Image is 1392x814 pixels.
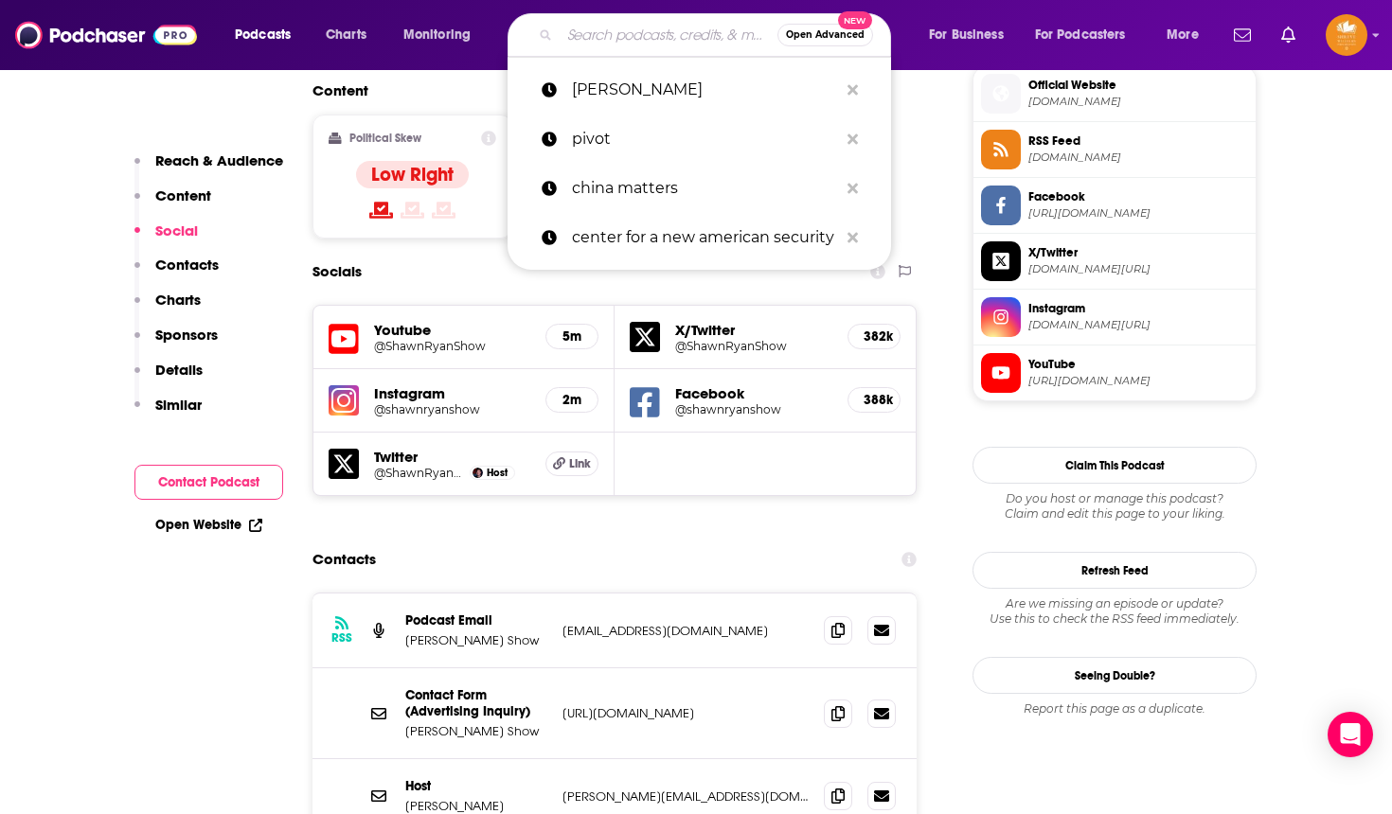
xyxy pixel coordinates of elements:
a: @shawnryanshow [675,402,832,416]
h3: RSS [331,630,352,646]
p: Social [155,221,198,239]
a: @ShawnRyan762 [374,466,465,480]
p: Content [155,186,211,204]
h5: 388k [864,392,884,408]
span: Monitoring [403,22,471,48]
p: Host [405,778,547,794]
input: Search podcasts, credits, & more... [560,20,777,50]
span: rss.pdrl.fm [1028,150,1248,165]
span: Do you host or manage this podcast? [973,491,1257,506]
p: [PERSON_NAME] Show [405,632,547,648]
span: shawnryanshow.com [1028,95,1248,109]
span: Official Website [1028,77,1248,94]
button: open menu [390,20,495,50]
a: YouTube[URL][DOMAIN_NAME] [981,353,1248,393]
p: Podcast Email [405,612,547,628]
p: Contacts [155,256,219,274]
h5: @ShawnRyanShow [675,339,832,353]
h5: X/Twitter [675,321,832,339]
p: [PERSON_NAME] Show [405,723,547,739]
h5: 5m [562,328,582,345]
div: Search podcasts, credits, & more... [526,13,909,57]
button: Similar [134,396,202,431]
span: YouTube [1028,356,1248,373]
h5: Instagram [374,384,530,402]
span: More [1167,22,1199,48]
a: @ShawnRyanShow [374,339,530,353]
button: open menu [1023,20,1153,50]
p: shawn ryan [572,65,838,115]
p: [PERSON_NAME][EMAIL_ADDRESS][DOMAIN_NAME] [562,788,809,805]
a: Link [545,451,598,476]
button: Social [134,221,198,257]
span: twitter.com/ShawnRyanShow [1028,262,1248,276]
span: For Business [929,22,1004,48]
span: For Podcasters [1035,22,1126,48]
button: Open AdvancedNew [777,24,873,46]
span: https://www.facebook.com/shawnryanshow [1028,206,1248,221]
a: Show notifications dropdown [1226,19,1258,51]
button: Sponsors [134,326,218,361]
span: New [838,11,872,29]
p: [URL][DOMAIN_NAME] [562,705,809,721]
button: Content [134,186,211,221]
span: Link [569,456,591,471]
h5: Youtube [374,321,530,339]
a: Charts [313,20,378,50]
h4: Low Right [371,163,454,186]
a: RSS Feed[DOMAIN_NAME] [981,130,1248,169]
h2: Content [312,81,901,99]
h5: 382k [864,328,884,345]
p: pivot [572,115,838,164]
p: Contact Form (Advertising Inquiry) [405,687,547,719]
button: Refresh Feed [973,552,1257,589]
span: https://www.youtube.com/@ShawnRyanShow [1028,374,1248,388]
img: User Profile [1326,14,1367,56]
button: Contact Podcast [134,465,283,500]
a: Official Website[DOMAIN_NAME] [981,74,1248,114]
p: Sponsors [155,326,218,344]
div: Open Intercom Messenger [1328,712,1373,757]
button: open menu [222,20,315,50]
p: Similar [155,396,202,414]
a: china matters [508,164,891,213]
span: Facebook [1028,188,1248,205]
span: X/Twitter [1028,244,1248,261]
a: X/Twitter[DOMAIN_NAME][URL] [981,241,1248,281]
p: Details [155,361,203,379]
h5: 2m [562,392,582,408]
button: Charts [134,291,201,326]
img: iconImage [329,385,359,416]
a: Instagram[DOMAIN_NAME][URL] [981,297,1248,337]
p: [PERSON_NAME] [405,798,547,814]
p: Reach & Audience [155,151,283,169]
span: Instagram [1028,300,1248,317]
button: Claim This Podcast [973,447,1257,484]
span: instagram.com/shawnryanshow [1028,318,1248,332]
img: Shawn Ryan [473,468,483,478]
span: RSS Feed [1028,133,1248,150]
span: Open Advanced [786,30,865,40]
a: Open Website [155,517,262,533]
a: @shawnryanshow [374,402,530,416]
a: pivot [508,115,891,164]
h2: Contacts [312,541,376,577]
a: Facebook[URL][DOMAIN_NAME] [981,186,1248,225]
a: center for a new american security [508,213,891,262]
span: Logged in as ShreveWilliams [1326,14,1367,56]
span: Host [487,467,508,479]
button: open menu [916,20,1027,50]
button: open menu [1153,20,1222,50]
p: Charts [155,291,201,309]
div: Claim and edit this page to your liking. [973,491,1257,522]
button: Show profile menu [1326,14,1367,56]
p: china matters [572,164,838,213]
a: [PERSON_NAME] [508,65,891,115]
button: Details [134,361,203,396]
img: Podchaser - Follow, Share and Rate Podcasts [15,17,197,53]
